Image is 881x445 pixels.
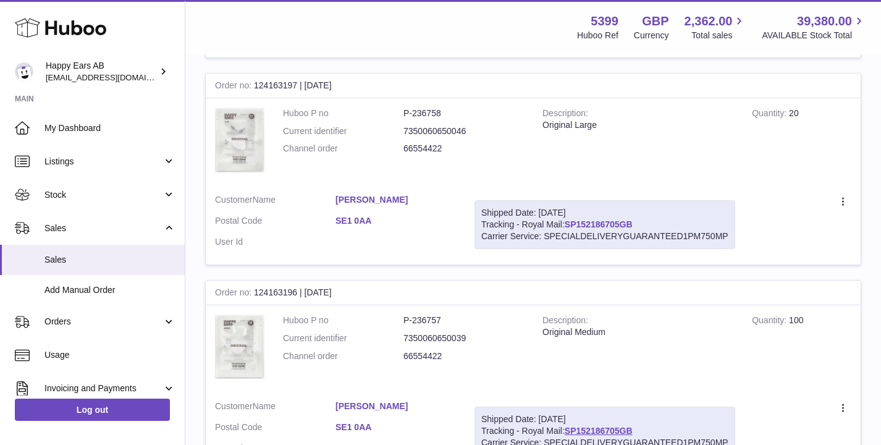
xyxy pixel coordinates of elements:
div: Original Medium [542,326,733,338]
span: AVAILABLE Stock Total [762,30,866,41]
span: [EMAIL_ADDRESS][DOMAIN_NAME] [46,72,182,82]
span: My Dashboard [44,122,175,134]
dt: Name [215,194,335,209]
strong: Description [542,315,588,328]
a: 39,380.00 AVAILABLE Stock Total [762,13,866,41]
span: Sales [44,222,162,234]
strong: 5399 [591,13,618,30]
div: Original Large [542,119,733,131]
dt: Current identifier [283,125,403,137]
div: Shipped Date: [DATE] [481,413,728,425]
span: Usage [44,349,175,361]
span: 2,362.00 [685,13,733,30]
a: SE1 0AA [335,215,456,227]
a: [PERSON_NAME] [335,400,456,412]
span: Invoicing and Payments [44,383,162,394]
dd: 66554422 [403,143,524,155]
span: Listings [44,156,162,167]
dt: Channel order [283,143,403,155]
img: 53991712582249.png [215,315,264,379]
span: Stock [44,189,162,201]
dt: Name [215,400,335,415]
dd: P-236757 [403,315,524,326]
div: Carrier Service: SPECIALDELIVERYGUARANTEED1PM750MP [481,231,728,242]
td: 20 [743,98,861,185]
div: Happy Ears AB [46,60,157,83]
dd: 66554422 [403,350,524,362]
img: 53991712582266.png [215,108,264,173]
dt: Huboo P no [283,315,403,326]
div: 124163197 | [DATE] [206,74,861,98]
span: Customer [215,195,253,205]
strong: Order no [215,80,254,93]
div: Shipped Date: [DATE] [481,207,728,219]
span: Orders [44,316,162,328]
dt: Postal Code [215,422,335,436]
a: SP152186705GB [565,426,633,436]
img: 3pl@happyearsearplugs.com [15,62,33,81]
a: SP152186705GB [565,219,633,229]
div: Currency [634,30,669,41]
dd: 7350060650046 [403,125,524,137]
dt: Postal Code [215,215,335,230]
span: Customer [215,401,253,411]
dt: Current identifier [283,333,403,344]
span: Total sales [691,30,746,41]
dd: 7350060650039 [403,333,524,344]
dt: Huboo P no [283,108,403,119]
strong: Order no [215,287,254,300]
div: Tracking - Royal Mail: [474,200,735,249]
a: SE1 0AA [335,422,456,433]
td: 100 [743,305,861,391]
div: 124163196 | [DATE] [206,281,861,305]
div: Huboo Ref [577,30,618,41]
span: 39,380.00 [797,13,852,30]
a: Log out [15,399,170,421]
a: [PERSON_NAME] [335,194,456,206]
dt: Channel order [283,350,403,362]
a: 2,362.00 Total sales [685,13,747,41]
strong: Description [542,108,588,121]
strong: GBP [642,13,668,30]
dd: P-236758 [403,108,524,119]
span: Sales [44,254,175,266]
dt: User Id [215,236,335,248]
strong: Quantity [752,108,789,121]
strong: Quantity [752,315,789,328]
span: Add Manual Order [44,284,175,296]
